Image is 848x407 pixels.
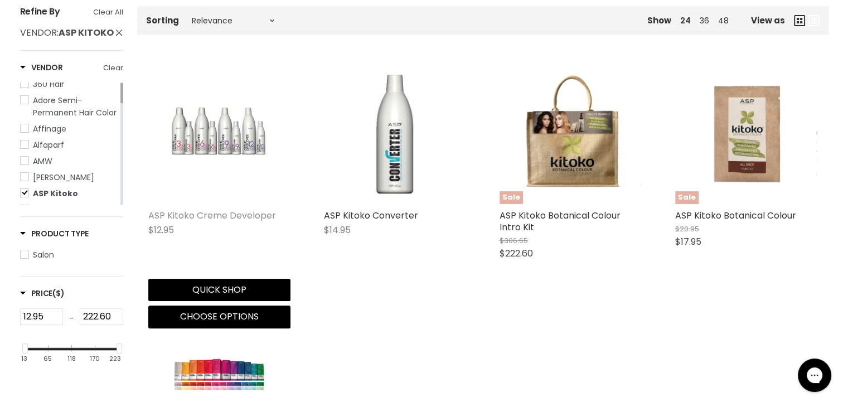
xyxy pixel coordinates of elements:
span: Show [647,14,671,26]
h3: Price($) [20,288,65,299]
a: 36 [700,15,709,26]
img: ASP Kitoko Creme Developer [172,62,266,204]
span: Sale [500,191,523,204]
input: Max Price [80,308,123,325]
a: 24 [680,15,691,26]
a: Ardell [20,171,118,183]
iframe: Gorgias live chat messenger [792,355,837,396]
span: Affinage [33,123,66,134]
span: Sale [675,191,699,204]
div: 223 [109,355,121,362]
span: Price [20,288,65,299]
span: ($) [52,288,64,299]
span: $17.95 [675,235,701,248]
label: Sorting [146,16,179,25]
a: Salon [20,249,123,261]
a: AMW [20,155,118,167]
span: $14.95 [324,224,351,236]
span: Adore Semi-Permanent Hair Color [33,95,117,118]
button: Choose options [148,306,290,328]
span: $20.95 [675,224,699,234]
a: ASP Kitoko Creme Developer [148,62,290,204]
span: Bacò [33,204,52,215]
button: Quick shop [148,279,290,301]
input: Min Price [20,308,64,325]
a: Alfaparf [20,139,118,151]
a: Clear [103,62,123,74]
img: ASP Kitoko Botanical Colour [675,64,817,202]
a: 48 [718,15,729,26]
a: 360 Hair [20,78,118,90]
a: ASP Kitoko Botanical ColourSale [675,62,817,204]
div: - [63,308,80,328]
a: ASP Kitoko [20,187,118,200]
div: 118 [67,355,76,362]
a: Adore Semi-Permanent Hair Color [20,94,118,119]
span: : [20,26,114,39]
span: ASP Kitoko [33,188,78,199]
span: $12.95 [148,224,174,236]
a: ASP Kitoko Botanical Colour Intro Kit [500,209,621,234]
a: ASP Kitoko Botanical Colour [675,209,796,222]
a: ASP Kitoko Botanical Colour Intro KitSale [500,62,642,204]
img: ASP Kitoko Botanical Colour Intro Kit [500,64,642,202]
span: Alfaparf [33,139,64,151]
span: AMW [33,156,52,167]
a: Vendor: ASP Kitoko [20,27,123,39]
div: 65 [43,355,52,362]
span: $222.60 [500,247,533,260]
span: Salon [33,249,54,260]
strong: ASP Kitoko [59,26,114,39]
a: ASP Kitoko Converter [324,62,466,204]
img: ASP Kitoko Converter [347,62,442,204]
span: Vendor [20,26,57,39]
span: Refine By [20,5,60,18]
div: 13 [21,355,27,362]
a: Bacò [20,203,118,216]
h3: Vendor [20,62,63,73]
a: ASP Kitoko Converter [324,209,418,222]
div: 170 [90,355,100,362]
a: Clear All [93,6,123,18]
span: $306.65 [500,235,528,246]
span: View as [751,16,785,25]
a: ASP Kitoko Creme Developer [148,209,276,222]
span: [PERSON_NAME] [33,172,94,183]
span: Choose options [180,310,259,323]
h3: Product Type [20,228,89,239]
a: Affinage [20,123,118,135]
span: 360 Hair [33,79,64,90]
